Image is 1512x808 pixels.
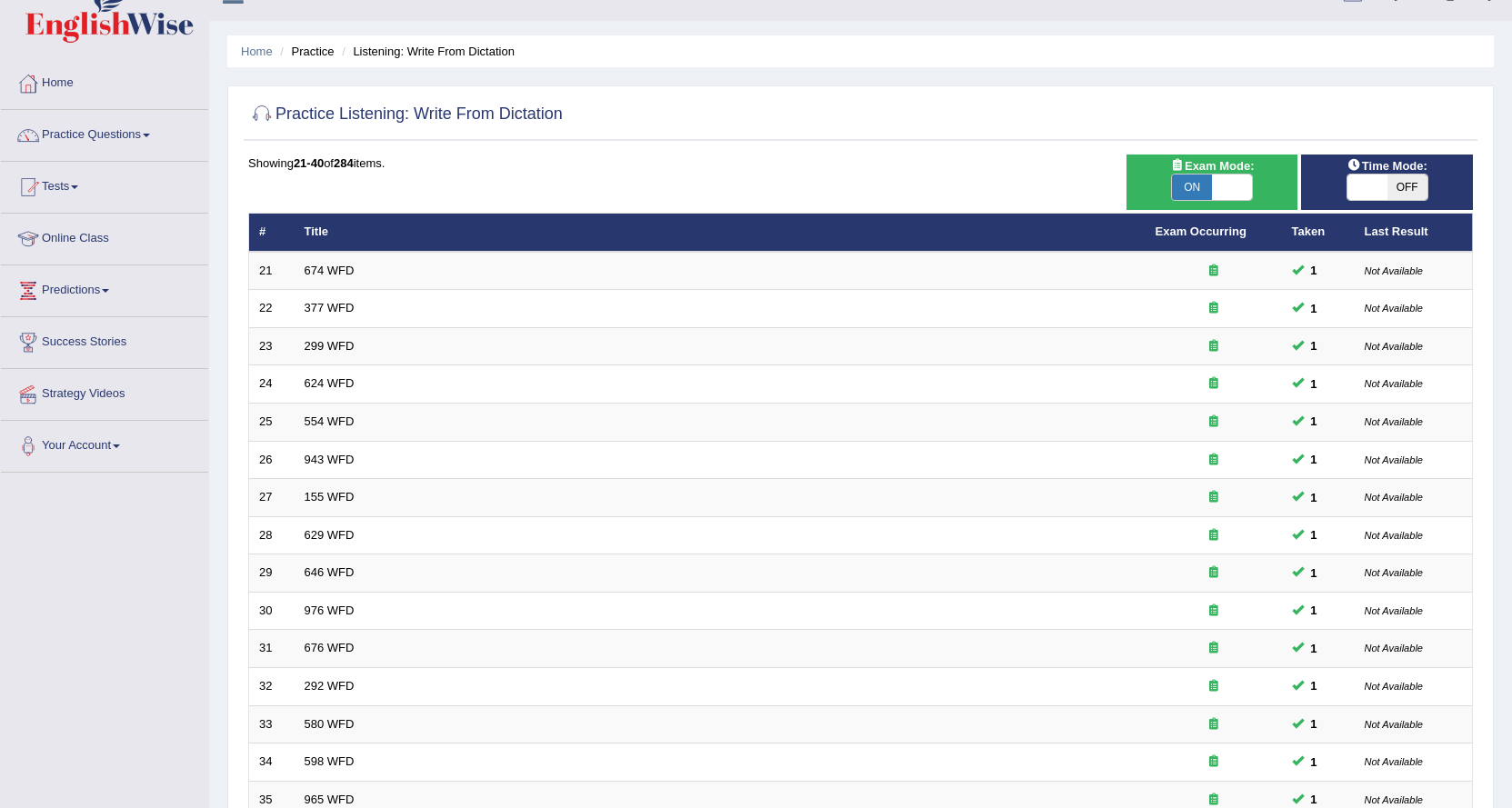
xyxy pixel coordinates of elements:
div: Exam occurring question [1156,753,1272,771]
small: Not Available [1365,378,1423,389]
span: You can still take this question [1304,564,1325,583]
div: Exam occurring question [1156,338,1272,355]
td: 25 [249,404,295,442]
span: You can still take this question [1304,601,1325,620]
a: 943 WFD [305,453,355,466]
a: 155 WFD [305,490,355,504]
div: Exam occurring question [1156,414,1272,431]
a: 377 WFD [305,301,355,314]
td: 33 [249,705,295,743]
small: Not Available [1365,416,1423,427]
span: You can still take this question [1304,753,1325,772]
b: 21-40 [294,156,324,170]
div: Exam occurring question [1156,603,1272,620]
td: 26 [249,441,295,479]
small: Not Available [1365,303,1423,314]
small: Not Available [1365,719,1423,730]
a: 965 WFD [305,793,355,806]
li: Listening: Write From Dictation [337,43,515,60]
span: You can still take this question [1304,261,1325,280]
span: You can still take this question [1304,639,1325,658]
small: Not Available [1365,530,1423,541]
div: Exam occurring question [1156,300,1272,317]
a: 676 WFD [305,641,355,654]
a: 646 WFD [305,565,355,579]
span: You can still take this question [1304,374,1325,394]
a: Home [1,58,208,104]
td: 34 [249,743,295,782]
span: You can still take this question [1304,525,1325,544]
td: 29 [249,554,295,593]
a: 580 WFD [305,717,355,731]
td: 24 [249,365,295,404]
div: Show exams occurring in exams [1126,155,1298,210]
span: You can still take this question [1304,714,1325,733]
td: 31 [249,630,295,668]
li: Practice [275,43,334,60]
div: Showing of items. [248,155,1473,172]
div: Exam occurring question [1156,263,1272,280]
div: Exam occurring question [1156,375,1272,393]
a: Predictions [1,265,208,311]
td: 27 [249,479,295,517]
a: Online Class [1,214,208,259]
span: You can still take this question [1304,488,1325,507]
span: Exam Mode: [1163,156,1261,175]
td: 22 [249,290,295,328]
small: Not Available [1365,265,1423,276]
a: Practice Questions [1,110,208,155]
div: Exam occurring question [1156,640,1272,657]
span: You can still take this question [1304,336,1325,355]
a: 598 WFD [305,754,355,768]
div: Exam occurring question [1156,564,1272,582]
a: 674 WFD [305,264,355,277]
span: Time Mode: [1340,156,1435,175]
td: 28 [249,516,295,554]
td: 32 [249,667,295,705]
div: Exam occurring question [1156,716,1272,733]
span: OFF [1387,175,1427,200]
a: Your Account [1,421,208,466]
th: Taken [1282,214,1355,252]
span: You can still take this question [1304,412,1325,431]
td: 21 [249,252,295,290]
th: # [249,214,295,252]
div: Exam occurring question [1156,489,1272,506]
small: Not Available [1365,567,1423,578]
div: Exam occurring question [1156,452,1272,469]
a: 624 WFD [305,376,355,390]
b: 284 [334,156,354,170]
span: You can still take this question [1304,299,1325,318]
a: 292 WFD [305,679,355,693]
th: Last Result [1355,214,1473,252]
a: Home [241,45,273,58]
a: Success Stories [1,317,208,363]
div: Exam occurring question [1156,527,1272,544]
small: Not Available [1365,341,1423,352]
a: Exam Occurring [1156,224,1247,238]
small: Not Available [1365,681,1423,692]
a: Strategy Videos [1,369,208,414]
span: You can still take this question [1304,676,1325,695]
small: Not Available [1365,643,1423,653]
small: Not Available [1365,756,1423,767]
small: Not Available [1365,605,1423,616]
a: Tests [1,162,208,207]
small: Not Available [1365,454,1423,465]
a: 629 WFD [305,528,355,542]
a: 299 WFD [305,339,355,353]
h2: Practice Listening: Write From Dictation [248,101,563,128]
a: 976 WFD [305,604,355,617]
th: Title [295,214,1146,252]
td: 30 [249,592,295,630]
small: Not Available [1365,794,1423,805]
div: Exam occurring question [1156,678,1272,695]
a: 554 WFD [305,414,355,428]
small: Not Available [1365,492,1423,503]
td: 23 [249,327,295,365]
span: You can still take this question [1304,450,1325,469]
span: ON [1172,175,1212,200]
